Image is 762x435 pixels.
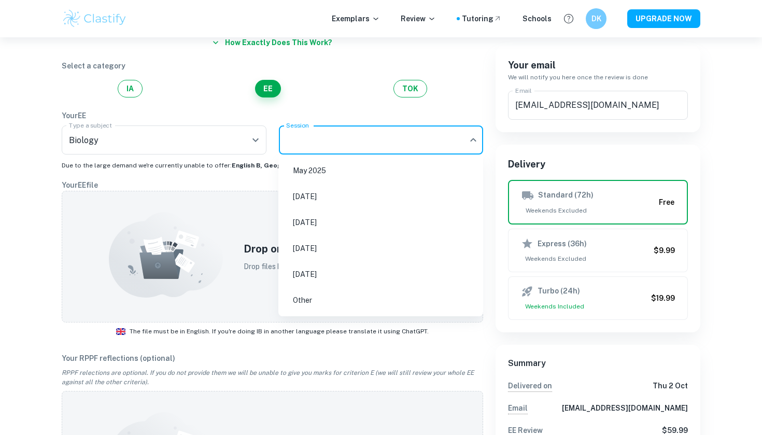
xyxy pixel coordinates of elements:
[283,236,479,260] li: [DATE]
[283,288,479,312] li: Other
[283,262,479,286] li: [DATE]
[283,211,479,234] li: [DATE]
[283,185,479,208] li: [DATE]
[283,159,479,183] li: May 2025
